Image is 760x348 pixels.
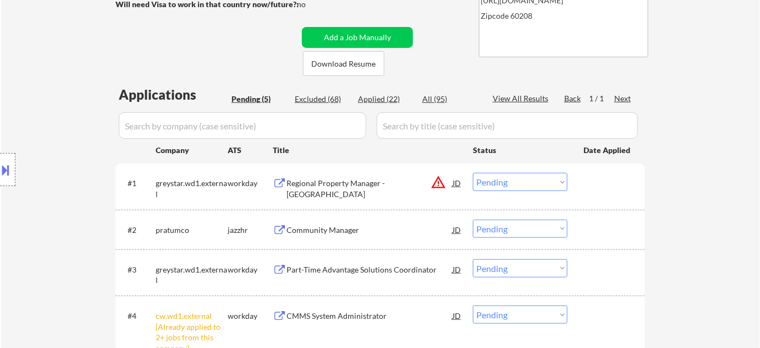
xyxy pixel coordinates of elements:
[273,145,462,156] div: Title
[287,264,453,275] div: Part-Time Advantage Solutions Coordinator
[564,93,582,104] div: Back
[614,93,632,104] div: Next
[473,140,568,160] div: Status
[431,175,446,190] button: warning_amber
[451,306,462,325] div: JD
[128,311,147,322] div: #4
[583,145,632,156] div: Date Applied
[287,178,453,199] div: Regional Property Manager - [GEOGRAPHIC_DATA]
[422,94,477,105] div: All (95)
[228,225,273,236] div: jazzhr
[589,93,614,104] div: 1 / 1
[303,51,384,76] button: Download Resume
[302,27,413,48] button: Add a Job Manually
[451,259,462,279] div: JD
[451,220,462,240] div: JD
[287,225,453,236] div: Community Manager
[156,264,228,286] div: greystar.wd1.external
[287,311,453,322] div: CMMS System Administrator
[295,94,350,105] div: Excluded (68)
[228,178,273,189] div: workday
[358,94,413,105] div: Applied (22)
[228,264,273,275] div: workday
[228,145,273,156] div: ATS
[232,94,287,105] div: Pending (5)
[377,112,638,139] input: Search by title (case sensitive)
[119,112,366,139] input: Search by company (case sensitive)
[228,311,273,322] div: workday
[451,173,462,193] div: JD
[493,93,552,104] div: View All Results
